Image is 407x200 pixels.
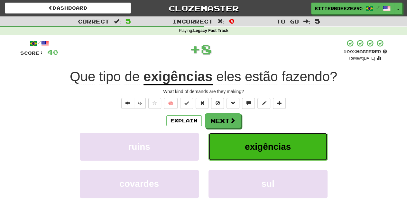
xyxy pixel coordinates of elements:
span: ruins [128,142,150,152]
button: sul [208,170,328,198]
span: 0 [229,17,235,25]
div: Text-to-speech controls [120,98,146,109]
button: exigências [208,133,328,161]
span: fazendo [282,69,329,84]
span: + [190,39,201,59]
button: Next [205,113,241,128]
a: BitterBreeze2956 / [311,3,394,14]
button: Grammar (alt+g) [227,98,239,109]
span: 100 % [343,49,356,54]
button: Ignore sentence (alt+i) [211,98,224,109]
button: 🧠 [164,98,178,109]
button: ruins [80,133,199,161]
strong: Legacy Fast Track [193,28,228,33]
span: estão [245,69,278,84]
u: exigências [143,69,213,85]
span: de [125,69,140,84]
span: To go [276,18,299,24]
span: Incorrect [172,18,213,24]
span: 5 [315,17,320,25]
button: Discuss sentence (alt+u) [242,98,255,109]
div: / [20,39,58,47]
span: 40 [47,48,58,56]
span: Score: [20,50,43,56]
span: 8 [201,41,212,57]
span: : [303,19,310,24]
button: Set this sentence to 100% Mastered (alt+m) [180,98,193,109]
span: 5 [125,17,131,25]
button: covardes [80,170,199,198]
button: ½ [134,98,146,109]
button: Edit sentence (alt+d) [257,98,270,109]
span: BitterBreeze2956 [315,5,362,11]
span: eles [216,69,241,84]
span: covardes [119,179,159,189]
small: Review: [DATE] [349,56,375,61]
a: Dashboard [5,3,131,14]
span: Que [70,69,95,84]
button: Favorite sentence (alt+f) [148,98,161,109]
span: exigências [245,142,291,152]
button: Reset to 0% Mastered (alt+r) [196,98,208,109]
span: : [217,19,225,24]
span: sul [261,179,274,189]
span: / [376,5,380,10]
button: Explain [166,115,202,126]
div: Mastered [343,49,387,55]
button: Add to collection (alt+a) [273,98,286,109]
span: ? [213,69,338,84]
button: Play sentence audio (ctl+space) [121,98,134,109]
span: : [114,19,121,24]
span: Correct [78,18,109,24]
span: tipo [99,69,121,84]
div: What kind of demands are they making? [20,88,387,95]
a: Clozemaster [141,3,267,14]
